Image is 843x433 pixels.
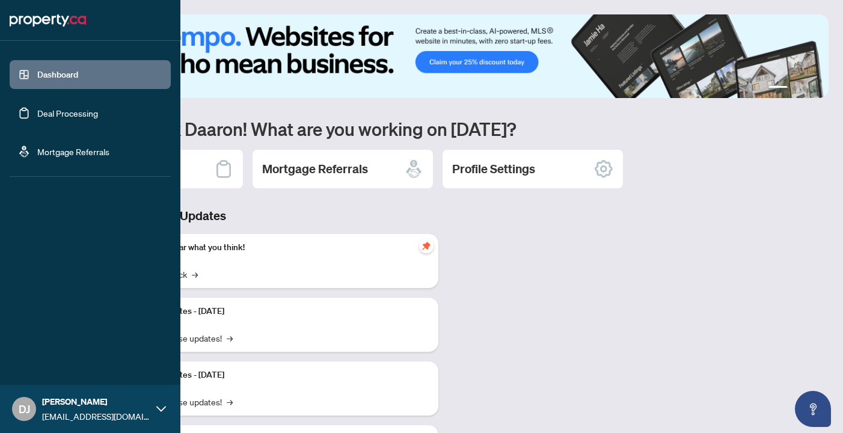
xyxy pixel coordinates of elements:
h1: Welcome back Daaron! What are you working on [DATE]? [63,117,829,140]
button: 4 [812,86,817,91]
span: → [227,395,233,408]
span: → [192,268,198,281]
span: [EMAIL_ADDRESS][DOMAIN_NAME] [42,410,150,423]
h3: Brokerage & Industry Updates [63,207,438,224]
button: Open asap [795,391,831,427]
img: Slide 0 [63,14,829,98]
span: DJ [19,401,30,417]
p: Platform Updates - [DATE] [126,369,429,382]
button: 1 [768,86,788,91]
button: 2 [792,86,797,91]
a: Dashboard [37,69,78,80]
p: Platform Updates - [DATE] [126,305,429,318]
span: → [227,331,233,345]
h2: Mortgage Referrals [262,161,368,177]
span: pushpin [419,239,434,253]
p: We want to hear what you think! [126,241,429,254]
button: 3 [802,86,807,91]
h2: Profile Settings [452,161,535,177]
a: Mortgage Referrals [37,146,109,157]
a: Deal Processing [37,108,98,118]
img: logo [10,11,86,30]
span: [PERSON_NAME] [42,395,150,408]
